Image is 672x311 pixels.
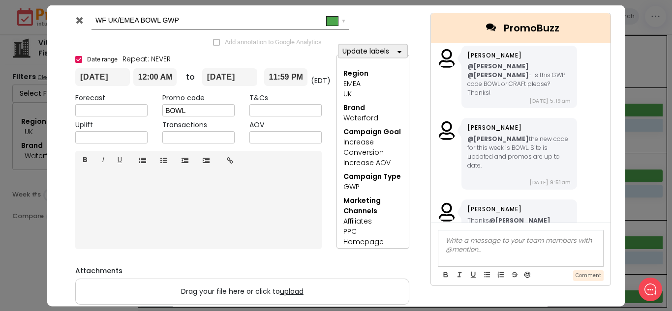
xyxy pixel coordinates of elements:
[529,97,571,105] span: [DATE] 5:19am
[153,151,175,170] a: Ordered list
[75,151,95,170] a: B
[436,121,456,141] img: user_missing.png
[75,120,93,130] label: Uplift
[489,216,550,225] b: @[PERSON_NAME]
[249,93,268,103] label: T&Cs
[343,196,402,216] div: Marketing Channels
[133,68,177,86] input: Start time
[343,127,402,137] div: Campaign Goal
[504,20,559,35] span: PromoBuzz
[162,120,207,130] label: Transactions
[343,113,402,123] div: Waterford
[467,51,571,62] div: [PERSON_NAME]
[343,89,402,99] div: UK
[343,137,402,158] div: Increase Conversion
[467,205,571,216] div: [PERSON_NAME]
[76,279,409,304] label: Drag your file here or click to
[202,68,257,86] input: To date
[15,65,182,81] h2: What can we do to help?
[219,151,241,170] a: Insert link
[343,216,402,226] div: Affiliates
[436,202,456,222] img: user_missing.png
[162,93,205,103] label: Promo code
[639,278,662,301] iframe: gist-messenger-bubble-iframe
[467,71,528,79] b: @[PERSON_NAME]
[343,68,402,79] div: Region
[75,93,105,103] label: Forecast
[195,151,217,170] a: Indent
[436,48,456,68] img: user_missing.png
[279,286,303,296] span: upload
[75,267,409,275] h6: Attachments
[467,135,528,143] b: @[PERSON_NAME]
[343,158,402,168] div: Increase AOV
[338,44,408,58] button: Update labels
[264,68,307,86] input: End time
[75,68,130,86] input: From date
[573,270,603,281] button: Comment
[467,216,571,225] div: Thanks
[343,79,402,89] div: EMEA
[82,248,124,254] span: We run on Gist
[110,151,129,170] a: U
[177,71,198,83] div: to
[249,120,264,130] label: AOV
[15,99,182,118] button: New conversation
[63,105,118,113] span: New conversation
[467,62,528,70] b: @[PERSON_NAME]
[343,103,402,113] div: Brand
[343,237,402,247] div: Homepage
[467,135,571,170] div: the new code for this week is BOWL. Site is updated and promos are up to date.
[87,55,118,64] span: Date range
[343,182,402,192] div: GWP
[94,151,111,170] a: I
[307,76,329,86] div: (EDT)
[343,171,402,182] div: Campaign Type
[529,179,571,186] span: [DATE] 9:51am
[467,124,571,135] div: [PERSON_NAME]
[343,226,402,237] div: PPC
[132,151,153,170] a: Unordered list
[122,54,171,64] span: Repeat: NEVER
[467,62,571,97] div: - is this GWP code BOWL or CRAFt please? Thanks!
[15,48,182,63] h1: Hello [PERSON_NAME]!
[174,151,196,170] a: Outdent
